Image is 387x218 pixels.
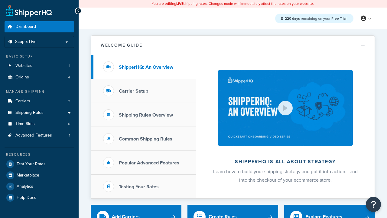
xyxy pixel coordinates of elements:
[15,99,30,104] span: Carriers
[5,60,74,71] li: Websites
[5,152,74,157] div: Resources
[5,21,74,32] a: Dashboard
[119,136,172,142] h3: Common Shipping Rules
[5,96,74,107] li: Carriers
[15,121,35,127] span: Time Slots
[119,88,148,94] h3: Carrier Setup
[119,112,173,118] h3: Shipping Rules Overview
[285,16,346,21] span: remaining on your Free Trial
[5,192,74,203] a: Help Docs
[68,99,70,104] span: 2
[213,168,358,183] span: Learn how to build your shipping strategy and put it into action… and into the checkout of your e...
[218,70,353,146] img: ShipperHQ is all about strategy
[5,89,74,94] div: Manage Shipping
[5,118,74,130] a: Time Slots0
[5,54,74,59] div: Basic Setup
[212,159,359,164] h2: ShipperHQ is all about strategy
[15,110,44,115] span: Shipping Rules
[5,107,74,118] a: Shipping Rules
[176,1,184,6] b: LIVE
[5,72,74,83] a: Origins4
[15,75,29,80] span: Origins
[5,181,74,192] a: Analytics
[101,43,142,48] h2: Welcome Guide
[17,162,46,167] span: Test Your Rates
[15,63,32,68] span: Websites
[15,133,52,138] span: Advanced Features
[17,195,36,200] span: Help Docs
[285,16,300,21] strong: 220 days
[15,24,36,29] span: Dashboard
[5,159,74,170] a: Test Your Rates
[69,133,70,138] span: 1
[119,64,173,70] h3: ShipperHQ: An Overview
[119,160,179,166] h3: Popular Advanced Features
[5,72,74,83] li: Origins
[68,75,70,80] span: 4
[17,173,39,178] span: Marketplace
[15,39,37,45] span: Scope: Live
[5,130,74,141] li: Advanced Features
[5,130,74,141] a: Advanced Features1
[5,118,74,130] li: Time Slots
[17,184,33,189] span: Analytics
[69,63,70,68] span: 1
[366,197,381,212] button: Open Resource Center
[68,121,70,127] span: 0
[5,96,74,107] a: Carriers2
[91,36,375,55] button: Welcome Guide
[5,170,74,181] a: Marketplace
[119,184,159,190] h3: Testing Your Rates
[5,60,74,71] a: Websites1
